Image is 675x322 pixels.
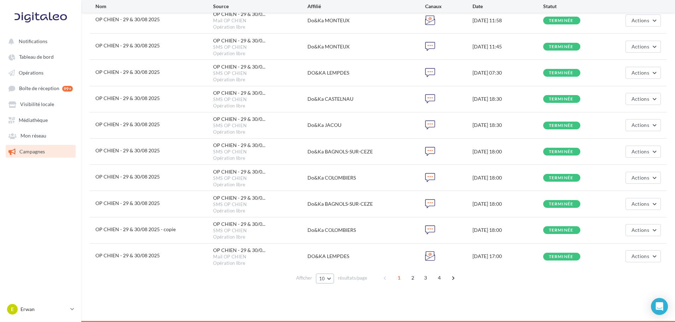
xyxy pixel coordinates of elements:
[4,98,77,110] a: Visibilité locale
[4,145,77,158] a: Campagnes
[213,103,307,109] div: Opération libre
[632,96,649,102] span: Actions
[632,70,649,76] span: Actions
[472,3,543,10] div: Date
[19,70,43,76] span: Opérations
[549,254,574,259] div: terminée
[626,198,661,210] button: Actions
[95,226,176,232] span: OP CHIEN - 29 & 30/08 2025 - copie
[19,117,48,123] span: Médiathèque
[626,41,661,53] button: Actions
[393,272,405,283] span: 1
[549,228,574,233] div: terminée
[307,17,425,24] div: Do&Ka MONTEUX
[307,174,425,181] div: Do&Ka COLOMBIERS
[4,35,74,47] button: Notifications
[213,228,307,234] div: SMS OP CHIEN
[549,71,574,75] div: terminée
[213,51,307,57] div: Opération libre
[307,69,425,76] div: DO&KA LEMPDES
[4,129,77,142] a: Mon réseau
[6,303,76,316] a: E Erwan
[549,150,574,154] div: terminée
[213,37,265,44] span: OP CHIEN - 29 & 30/0...
[20,101,54,107] span: Visibilité locale
[213,247,265,254] span: OP CHIEN - 29 & 30/0...
[95,200,160,206] span: OP CHIEN - 29 & 30/08 2025
[632,227,649,233] span: Actions
[307,253,425,260] div: DO&KA LEMPDES
[95,69,160,75] span: OP CHIEN - 29 & 30/08 2025
[626,93,661,105] button: Actions
[213,208,307,214] div: Opération libre
[213,254,307,260] div: Mail OP CHIEN
[95,42,160,48] span: OP CHIEN - 29 & 30/08 2025
[213,129,307,135] div: Opération libre
[213,182,307,188] div: Opération libre
[213,44,307,51] div: SMS OP CHIEN
[213,77,307,83] div: Opération libre
[213,18,307,24] div: Mail OP CHIEN
[4,82,77,95] a: Boîte de réception 99+
[543,3,614,10] div: Statut
[213,155,307,162] div: Opération libre
[4,50,77,63] a: Tableau de bord
[213,234,307,240] div: Opération libre
[213,201,307,208] div: SMS OP CHIEN
[472,227,543,234] div: [DATE] 18:00
[407,272,418,283] span: 2
[95,95,160,101] span: OP CHIEN - 29 & 30/08 2025
[296,275,312,281] span: Afficher
[307,148,425,155] div: Do&Ka BAGNOLS-SUR-CEZE
[307,3,425,10] div: Affilié
[19,86,59,92] span: Boîte de réception
[307,227,425,234] div: Do&Ka COLOMBIERS
[213,175,307,182] div: SMS OP CHIEN
[213,24,307,30] div: Opération libre
[213,123,307,129] div: SMS OP CHIEN
[95,3,213,10] div: Nom
[213,89,265,96] span: OP CHIEN - 29 & 30/0...
[626,14,661,27] button: Actions
[4,66,77,79] a: Opérations
[95,174,160,180] span: OP CHIEN - 29 & 30/08 2025
[425,3,472,10] div: Canaux
[213,116,265,123] span: OP CHIEN - 29 & 30/0...
[549,97,574,101] div: terminée
[307,43,425,50] div: Do&Ka MONTEUX
[19,148,45,154] span: Campagnes
[213,221,265,228] span: OP CHIEN - 29 & 30/0...
[338,275,367,281] span: résultats/page
[632,253,649,259] span: Actions
[307,200,425,207] div: Do&Ka BAGNOLS-SUR-CEZE
[95,252,160,258] span: OP CHIEN - 29 & 30/08 2025
[213,63,265,70] span: OP CHIEN - 29 & 30/0...
[20,133,46,139] span: Mon réseau
[472,253,543,260] div: [DATE] 17:00
[213,149,307,155] div: SMS OP CHIEN
[319,276,325,281] span: 10
[472,174,543,181] div: [DATE] 18:00
[213,168,265,175] span: OP CHIEN - 29 & 30/0...
[632,148,649,154] span: Actions
[62,86,73,92] div: 99+
[549,45,574,49] div: terminée
[626,146,661,158] button: Actions
[549,123,574,128] div: terminée
[472,148,543,155] div: [DATE] 18:00
[632,17,649,23] span: Actions
[213,70,307,77] div: SMS OP CHIEN
[632,122,649,128] span: Actions
[213,260,307,267] div: Opération libre
[20,306,67,313] p: Erwan
[472,17,543,24] div: [DATE] 11:58
[632,43,649,49] span: Actions
[307,122,425,129] div: Do&Ka JACOU
[19,38,47,44] span: Notifications
[434,272,445,283] span: 4
[632,175,649,181] span: Actions
[95,16,160,22] span: OP CHIEN - 29 & 30/08 2025
[626,250,661,262] button: Actions
[420,272,431,283] span: 3
[316,274,334,283] button: 10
